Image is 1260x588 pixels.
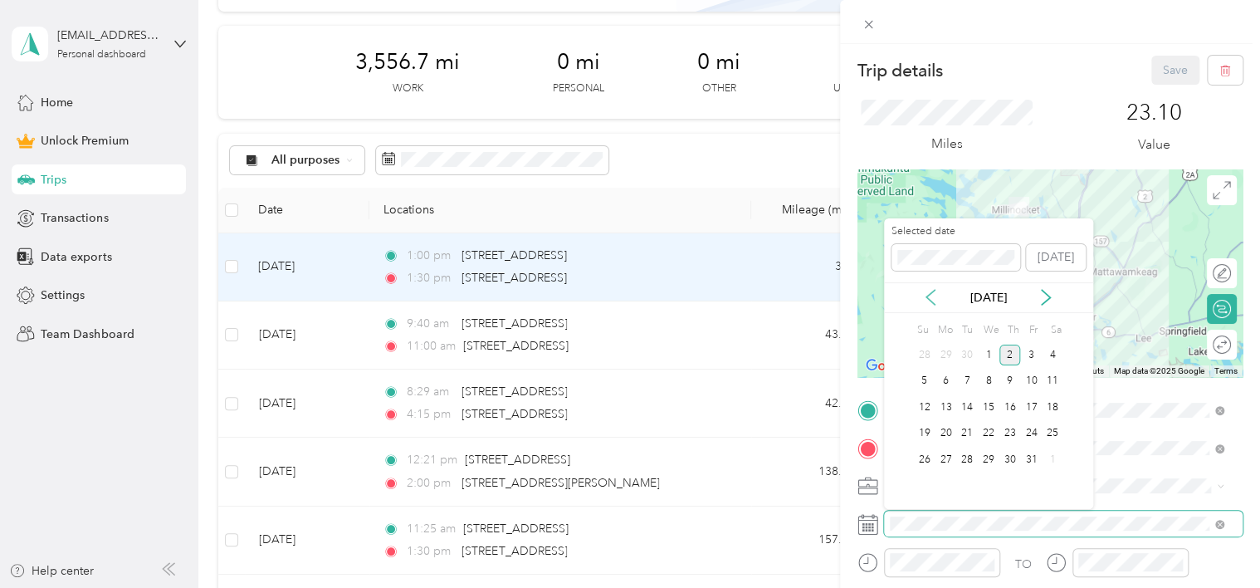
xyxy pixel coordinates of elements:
[999,371,1021,392] div: 9
[1020,449,1042,470] div: 31
[954,289,1023,306] p: [DATE]
[956,397,978,418] div: 14
[1167,495,1260,588] iframe: Everlance-gr Chat Button Frame
[999,449,1021,470] div: 30
[978,345,999,365] div: 1
[1020,345,1042,365] div: 3
[1042,371,1063,392] div: 11
[914,397,935,418] div: 12
[956,345,978,365] div: 30
[857,59,943,82] p: Trip details
[1026,319,1042,342] div: Fr
[914,319,930,342] div: Su
[935,424,956,444] div: 20
[956,371,978,392] div: 7
[999,424,1021,444] div: 23
[999,397,1021,418] div: 16
[930,134,962,154] p: Miles
[956,449,978,470] div: 28
[1114,366,1204,375] span: Map data ©2025 Google
[1042,424,1063,444] div: 25
[959,319,974,342] div: Tu
[1015,556,1032,573] div: TO
[1042,449,1063,470] div: 1
[1020,424,1042,444] div: 24
[862,355,916,377] img: Google
[999,345,1021,365] div: 2
[1020,371,1042,392] div: 10
[935,319,954,342] div: Mo
[914,424,935,444] div: 19
[1048,319,1063,342] div: Sa
[914,371,935,392] div: 5
[1020,397,1042,418] div: 17
[978,449,999,470] div: 29
[914,345,935,365] div: 28
[1026,244,1086,271] button: [DATE]
[862,355,916,377] a: Open this area in Google Maps (opens a new window)
[935,397,956,418] div: 13
[1214,366,1238,375] a: Terms (opens in new tab)
[978,371,999,392] div: 8
[980,319,999,342] div: We
[1004,319,1020,342] div: Th
[1042,397,1063,418] div: 18
[956,424,978,444] div: 21
[891,224,1020,239] label: Selected date
[935,371,956,392] div: 6
[935,449,956,470] div: 27
[935,345,956,365] div: 29
[1042,345,1063,365] div: 4
[1126,100,1181,126] p: 23.10
[978,397,999,418] div: 15
[914,449,935,470] div: 26
[978,424,999,444] div: 22
[1137,135,1170,155] p: Value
